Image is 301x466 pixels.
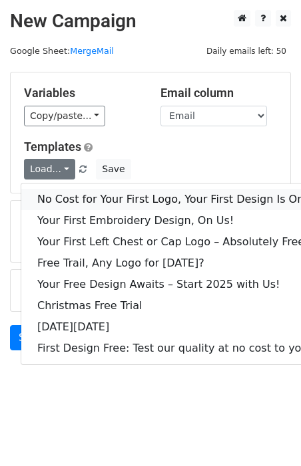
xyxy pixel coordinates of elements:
span: Daily emails left: 50 [202,44,291,58]
small: Google Sheet: [10,46,114,56]
button: Save [96,159,131,179]
a: Templates [24,140,81,154]
a: MergeMail [70,46,114,56]
a: Daily emails left: 50 [202,46,291,56]
a: Copy/paste... [24,106,105,126]
h5: Email column [160,86,277,100]
a: Load... [24,159,75,179]
h5: Variables [24,86,141,100]
a: Send [10,325,54,350]
h2: New Campaign [10,10,291,33]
